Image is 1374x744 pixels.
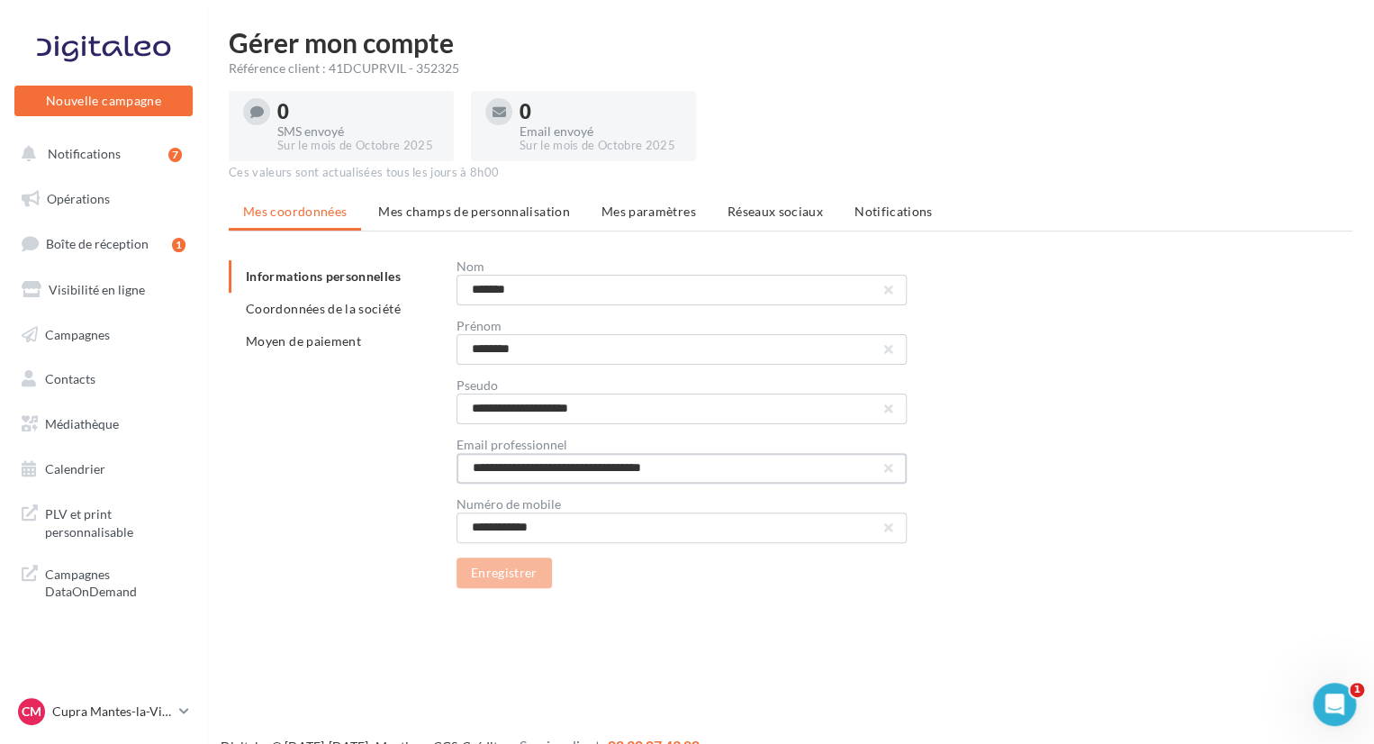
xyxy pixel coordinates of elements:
a: CM Cupra Mantes-la-Ville [14,694,193,729]
h1: Gérer mon compte [229,29,1352,56]
span: Coordonnées de la société [246,301,401,316]
span: Moyen de paiement [246,333,361,349]
span: Opérations [47,191,110,206]
span: Mes champs de personnalisation [378,204,570,219]
div: 7 [168,148,182,162]
span: Contacts [45,371,95,386]
span: Visibilité en ligne [49,282,145,297]
div: Référence client : 41DCUPRVIL - 352325 [229,59,1352,77]
div: 0 [277,102,439,122]
div: Prénom [456,320,907,332]
iframe: Intercom live chat [1313,683,1356,726]
button: Nouvelle campagne [14,86,193,116]
div: 1 [172,238,185,252]
span: 1 [1350,683,1364,697]
div: Nom [456,260,907,273]
div: Numéro de mobile [456,498,907,511]
button: Notifications 7 [11,135,189,173]
div: Sur le mois de Octobre 2025 [520,138,682,154]
div: Email professionnel [456,439,907,451]
span: PLV et print personnalisable [45,502,185,540]
span: Médiathèque [45,416,119,431]
span: CM [22,703,41,721]
a: Campagnes DataOnDemand [11,555,196,608]
div: Ces valeurs sont actualisées tous les jours à 8h00 [229,165,1352,181]
span: Réseaux sociaux [728,204,823,219]
span: Campagnes [45,326,110,341]
span: Calendrier [45,461,105,476]
a: Boîte de réception1 [11,224,196,263]
span: Notifications [48,146,121,161]
span: Mes paramètres [601,204,696,219]
a: Visibilité en ligne [11,271,196,309]
a: Calendrier [11,450,196,488]
span: Boîte de réception [46,236,149,251]
div: Sur le mois de Octobre 2025 [277,138,439,154]
span: Campagnes DataOnDemand [45,562,185,601]
a: Contacts [11,360,196,398]
div: 0 [520,102,682,122]
div: Email envoyé [520,125,682,138]
div: Pseudo [456,379,907,392]
a: PLV et print personnalisable [11,494,196,548]
p: Cupra Mantes-la-Ville [52,703,172,721]
a: Médiathèque [11,405,196,443]
a: Opérations [11,180,196,218]
div: SMS envoyé [277,125,439,138]
a: Campagnes [11,316,196,354]
span: Notifications [854,204,933,219]
button: Enregistrer [456,558,552,588]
